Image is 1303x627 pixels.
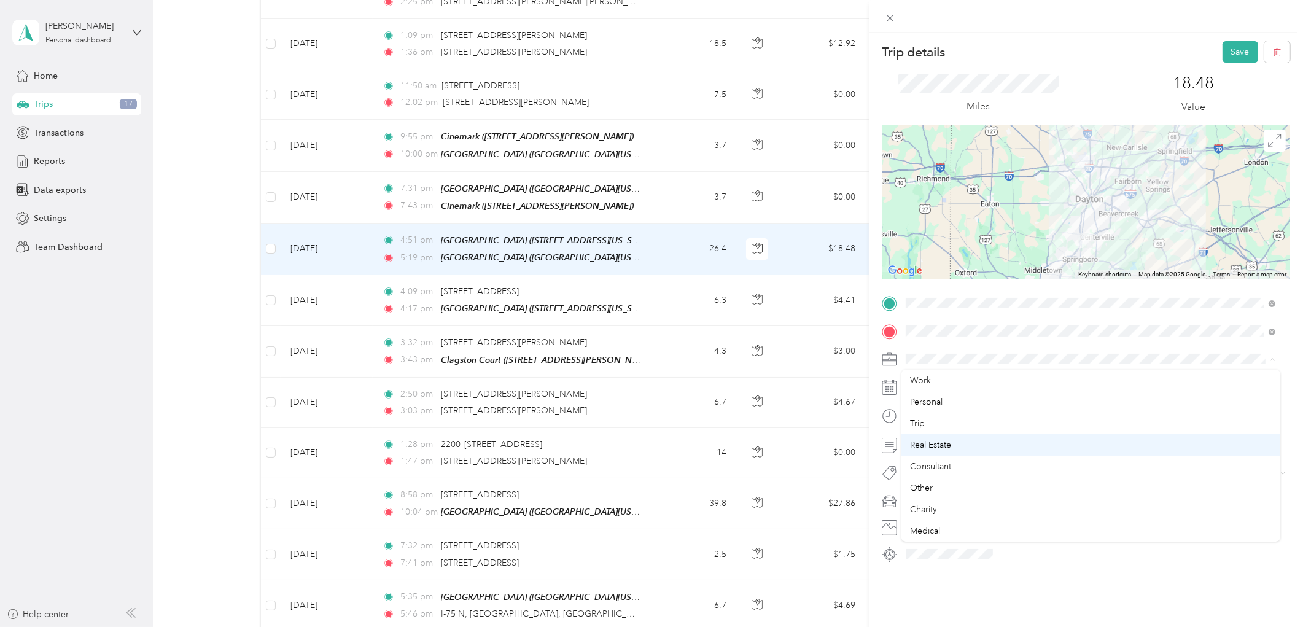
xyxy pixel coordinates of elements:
[885,263,925,279] img: Google
[910,504,937,515] span: Charity
[910,461,951,472] span: Consultant
[1078,270,1131,279] button: Keyboard shortcuts
[967,99,990,114] p: Miles
[1237,271,1286,278] a: Report a map error
[910,375,931,386] span: Work
[885,263,925,279] a: Open this area in Google Maps (opens a new window)
[1173,74,1214,93] p: 18.48
[1234,558,1303,627] iframe: Everlance-gr Chat Button Frame
[910,397,943,407] span: Personal
[882,44,945,61] p: Trip details
[910,440,951,450] span: Real Estate
[910,526,940,536] span: Medical
[910,483,933,493] span: Other
[910,418,925,429] span: Trip
[1223,41,1258,63] button: Save
[1138,271,1205,278] span: Map data ©2025 Google
[1213,271,1230,278] a: Terms (opens in new tab)
[1181,99,1205,115] p: Value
